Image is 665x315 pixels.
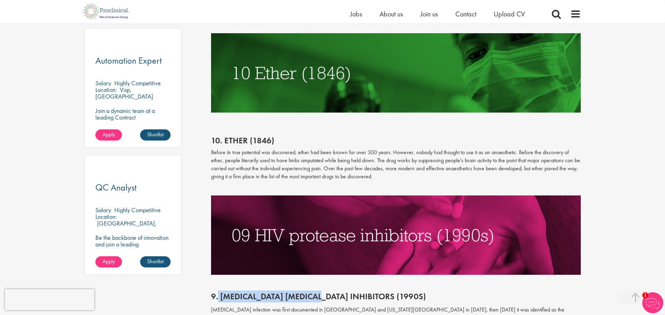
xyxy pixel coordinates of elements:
[211,33,581,113] img: ETHER (1846)
[211,291,426,302] span: 9. [MEDICAL_DATA] [MEDICAL_DATA] inhibitors (1990s)
[95,219,157,234] p: [GEOGRAPHIC_DATA], [GEOGRAPHIC_DATA]
[642,292,648,298] span: 1
[95,107,171,147] p: Join a dynamic team at a leading Contract Manufacturing Organisation (CMO) and contribute to grou...
[140,129,171,141] a: Shortlist
[95,206,111,214] span: Salary
[5,289,94,310] iframe: reCAPTCHA
[95,86,153,100] p: Visp, [GEOGRAPHIC_DATA]
[494,9,525,19] a: Upload CV
[95,256,122,267] a: Apply
[211,149,581,180] p: Before its true potential was discovered, ether had been known for over 300 years. However, nobod...
[102,258,115,265] span: Apply
[95,55,162,66] span: Automation Expert
[642,292,663,313] img: Chatbot
[95,56,171,65] a: Automation Expert
[95,129,122,141] a: Apply
[95,183,171,192] a: QC Analyst
[95,79,111,87] span: Salary
[380,9,403,19] a: About us
[420,9,438,19] a: Join us
[95,234,171,267] p: Be the backbone of innovation and join a leading pharmaceutical company to help keep life-changin...
[140,256,171,267] a: Shortlist
[114,206,161,214] p: Highly Competitive
[95,86,117,94] span: Location:
[455,9,476,19] a: Contact
[95,213,117,221] span: Location:
[211,195,581,275] img: HIV PROTEASE INHIBITORS (1990S)
[102,131,115,138] span: Apply
[211,136,581,145] h2: 10. Ether (1846)
[95,181,137,193] span: QC Analyst
[350,9,362,19] a: Jobs
[114,79,161,87] p: Highly Competitive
